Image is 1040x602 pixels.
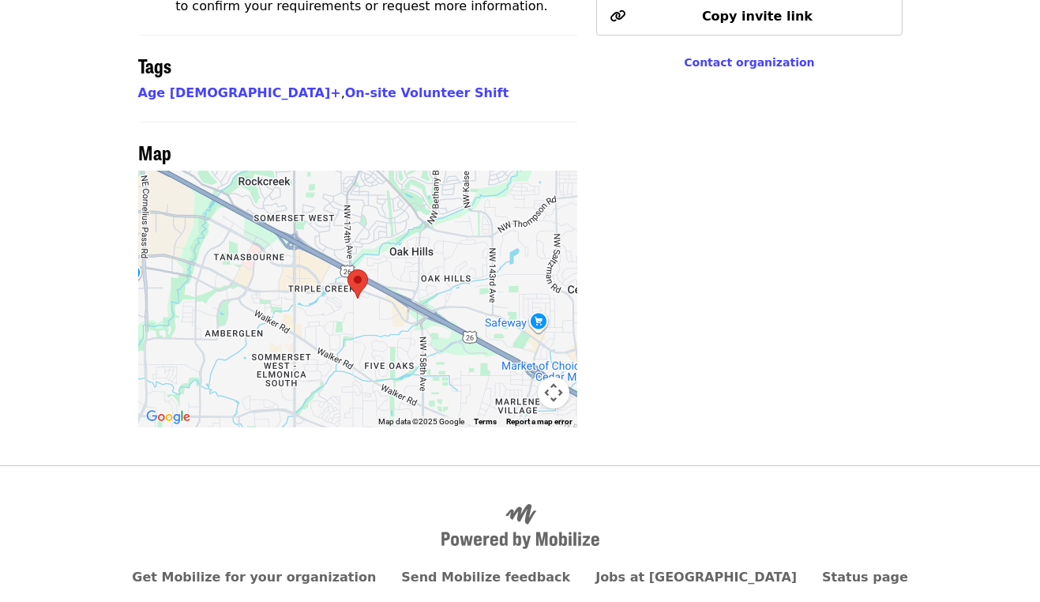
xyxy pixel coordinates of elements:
a: Jobs at [GEOGRAPHIC_DATA] [595,570,797,585]
img: Google [142,407,194,427]
a: Report a map error [506,417,573,426]
a: Status page [822,570,908,585]
a: Open this area in Google Maps (opens a new window) [142,407,194,427]
a: Get Mobilize for your organization [132,570,376,585]
span: Copy invite link [702,9,813,24]
a: Terms (opens in new tab) [474,417,497,426]
a: Send Mobilize feedback [401,570,570,585]
a: Age [DEMOGRAPHIC_DATA]+ [138,85,341,100]
span: Map data ©2025 Google [378,417,464,426]
span: Tags [138,51,171,79]
a: On-site Volunteer Shift [345,85,509,100]
span: , [138,85,345,100]
span: Map [138,138,171,166]
a: Contact organization [684,56,814,69]
button: Map camera controls [538,377,569,408]
img: Powered by Mobilize [441,504,599,550]
nav: Primary footer navigation [138,568,903,587]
